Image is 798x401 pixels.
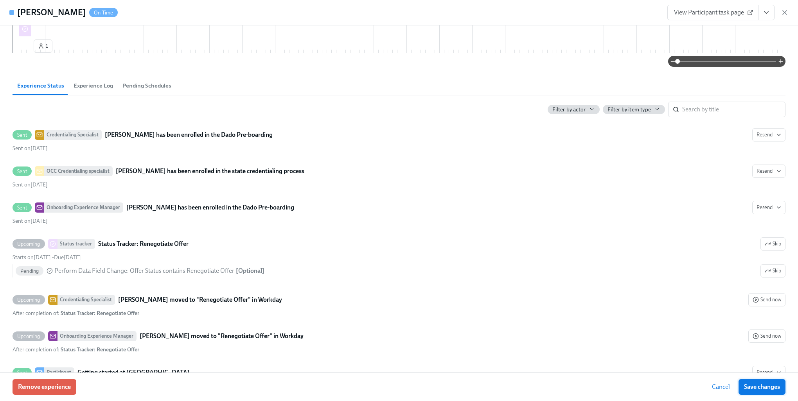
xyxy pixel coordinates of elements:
[61,310,139,317] strong: Status Tracker: Renegotiate Offer
[752,128,785,141] button: SentCredentialing Specialist[PERSON_NAME] has been enrolled in the Dado Pre-boardingSent on[DATE]
[752,165,785,178] button: SentOCC Credentialing specialist[PERSON_NAME] has been enrolled in the state credentialing proces...
[17,7,86,18] h4: [PERSON_NAME]
[58,331,137,341] div: Onboarding Experience Manager
[58,239,95,249] div: Status tracker
[739,379,785,395] button: Save changes
[760,237,785,251] button: UpcomingStatus trackerStatus Tracker: Renegotiate OfferStarts on[DATE] •Due[DATE] PendingPerform ...
[682,102,785,117] input: Search by title
[758,5,775,20] button: View task page
[607,106,651,113] span: Filter by item type
[765,240,781,248] span: Skip
[54,254,81,261] span: Friday, October 3rd 2025, 10:00 am
[89,10,118,16] span: On Time
[58,295,115,305] div: Credentialing Specialist
[760,264,785,277] button: UpcomingStatus trackerStatus Tracker: Renegotiate OfferSkipStarts on[DATE] •Due[DATE] PendingPerf...
[712,383,730,391] span: Cancel
[13,310,139,317] div: After completion of :
[13,145,48,152] span: Thursday, October 2nd 2025, 1:21 pm
[44,130,102,140] div: Credentialing Specialist
[54,267,234,275] span: Perform Data Field Change :
[74,81,113,90] span: Experience Log
[706,379,735,395] button: Cancel
[13,333,45,339] span: Upcoming
[236,267,264,275] div: [ Optional ]
[757,167,781,175] span: Resend
[17,81,64,90] span: Experience Status
[44,166,113,176] div: OCC Credentialing specialist
[105,130,273,140] strong: [PERSON_NAME] has been enrolled in the Dado Pre-boarding
[748,293,785,306] button: UpcomingCredentialing Specialist[PERSON_NAME] moved to "Renegotiate Offer" in WorkdayAfter comple...
[61,346,139,353] strong: Status Tracker: Renegotiate Offer
[13,205,32,211] span: Sent
[130,267,234,274] span: Offer Status contains Renegotiate Offer
[757,204,781,211] span: Resend
[674,9,752,16] span: View Participant task page
[752,201,785,214] button: SentOnboarding Experience Manager[PERSON_NAME] has been enrolled in the Dado Pre-boardingSent on[...
[13,379,76,395] button: Remove experience
[13,346,139,353] div: After completion of :
[98,239,189,249] strong: Status Tracker: Renegotiate Offer
[118,295,282,304] strong: [PERSON_NAME] moved to "Renegotiate Offer" in Workday
[18,383,71,391] span: Remove experience
[122,81,171,90] span: Pending Schedules
[13,132,32,138] span: Sent
[44,367,74,378] div: Participant
[13,254,51,261] span: Thursday, October 2nd 2025, 10:00 am
[140,331,304,341] strong: [PERSON_NAME] moved to "Renegotiate Offer" in Workday
[13,168,32,174] span: Sent
[748,329,785,343] button: UpcomingOnboarding Experience Manager[PERSON_NAME] moved to "Renegotiate Offer" in WorkdayAfter c...
[77,368,190,377] strong: Getting started at [GEOGRAPHIC_DATA]
[744,383,780,391] span: Save changes
[34,39,52,53] button: 1
[13,254,81,261] div: •
[13,241,45,247] span: Upcoming
[38,42,48,50] span: 1
[552,106,586,113] span: Filter by actor
[13,370,32,376] span: Sent
[753,332,781,340] span: Send now
[16,268,43,274] span: Pending
[13,297,45,303] span: Upcoming
[13,181,48,188] span: Thursday, October 2nd 2025, 1:21 pm
[667,5,758,20] a: View Participant task page
[603,105,665,114] button: Filter by item type
[548,105,600,114] button: Filter by actor
[753,296,781,304] span: Send now
[13,218,48,224] span: Thursday, October 2nd 2025, 1:21 pm
[765,267,781,275] span: Skip
[126,203,294,212] strong: [PERSON_NAME] has been enrolled in the Dado Pre-boarding
[752,366,785,379] button: SentParticipantGetting started at [GEOGRAPHIC_DATA]Sent on[DATE]
[757,369,781,376] span: Resend
[116,166,304,176] strong: [PERSON_NAME] has been enrolled in the state credentialing process
[44,202,123,213] div: Onboarding Experience Manager
[757,131,781,139] span: Resend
